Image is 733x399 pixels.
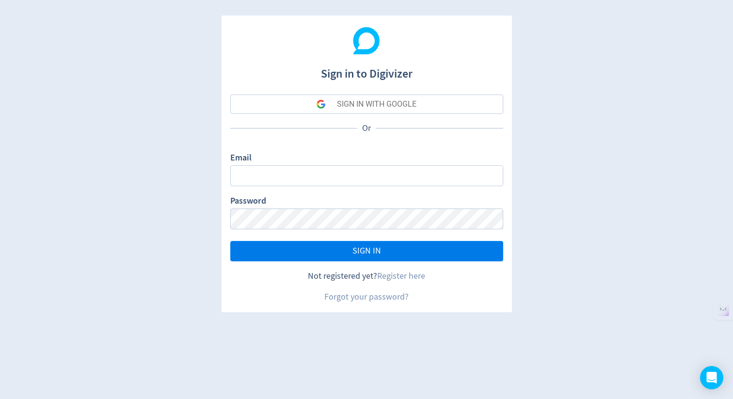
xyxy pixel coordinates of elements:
[230,57,503,82] h1: Sign in to Digivizer
[230,270,503,282] div: Not registered yet?
[337,95,416,114] div: SIGN IN WITH GOOGLE
[230,241,503,261] button: SIGN IN
[230,152,252,165] label: Email
[357,122,376,134] p: Or
[352,247,381,255] span: SIGN IN
[700,366,723,389] div: Open Intercom Messenger
[230,195,266,208] label: Password
[230,95,503,114] button: SIGN IN WITH GOOGLE
[353,27,380,54] img: Digivizer Logo
[377,271,425,282] a: Register here
[324,291,409,303] a: Forgot your password?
